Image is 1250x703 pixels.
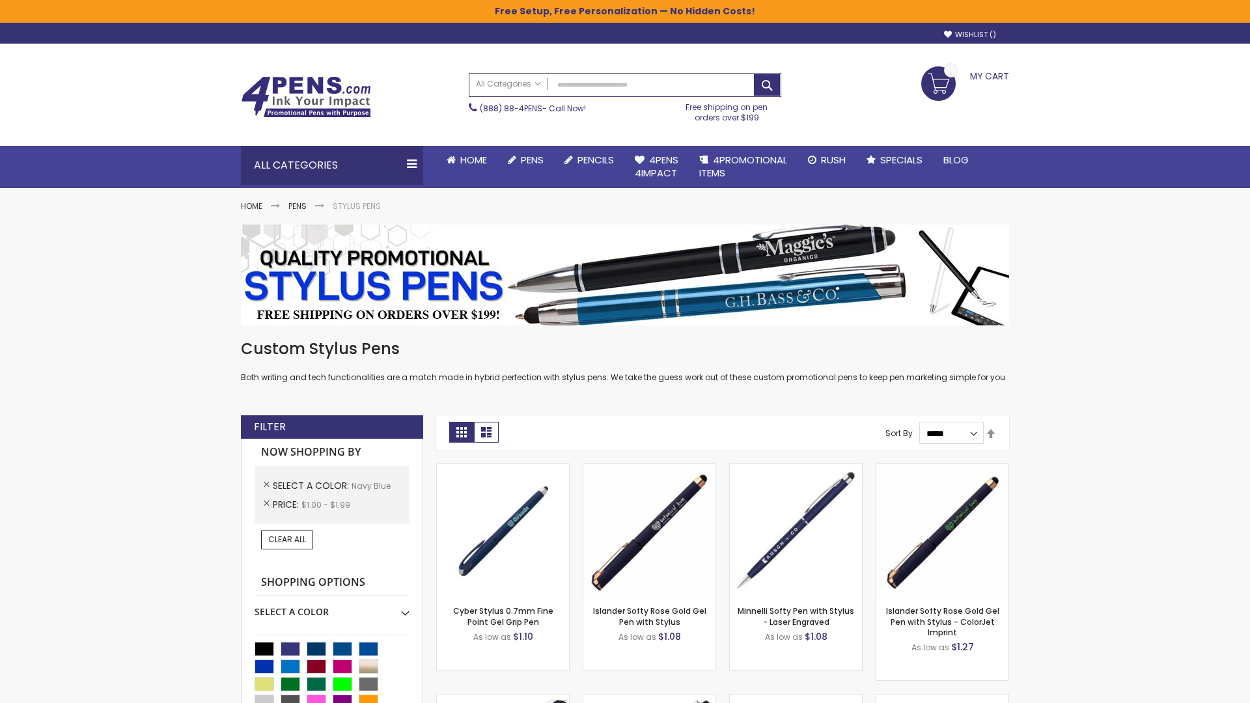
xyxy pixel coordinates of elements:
a: Pencils [554,146,624,174]
h1: Custom Stylus Pens [241,338,1009,359]
a: Home [436,146,497,174]
span: Clear All [268,534,306,545]
span: Blog [943,153,969,167]
span: $1.27 [951,641,974,654]
a: Islander Softy Rose Gold Gel Pen with Stylus - ColorJet Imprint-Navy Blue [876,463,1008,475]
a: Blog [933,146,979,174]
span: Pencils [577,153,614,167]
span: $1.10 [513,630,533,643]
strong: Filter [254,420,286,434]
span: 4PROMOTIONAL ITEMS [699,153,787,180]
a: Pens [497,146,554,174]
img: Cyber Stylus 0.7mm Fine Point Gel Grip Pen-Navy Blue [437,464,569,596]
span: $1.08 [658,630,681,643]
a: Islander Softy Rose Gold Gel Pen with Stylus [593,605,706,627]
span: As low as [618,631,656,642]
span: Home [460,153,487,167]
strong: Now Shopping by [255,439,410,466]
span: As low as [765,631,803,642]
strong: Shopping Options [255,569,410,597]
div: Select A Color [255,596,410,618]
a: Wishlist [944,30,996,40]
strong: Stylus Pens [333,200,381,212]
a: Specials [856,146,933,174]
a: Rush [798,146,856,174]
img: Minnelli Softy Pen with Stylus - Laser Engraved-Navy Blue [730,464,862,596]
span: Specials [880,153,923,167]
span: As low as [473,631,511,642]
a: Clear All [261,531,313,549]
a: 4Pens4impact [624,146,689,188]
a: Islander Softy Rose Gold Gel Pen with Stylus-Navy Blue [583,463,715,475]
span: 4Pens 4impact [635,153,678,180]
label: Sort By [885,428,913,439]
img: Stylus Pens [241,225,1009,325]
a: (888) 88-4PENS [480,103,542,114]
div: Both writing and tech functionalities are a match made in hybrid perfection with stylus pens. We ... [241,338,1009,383]
strong: Grid [449,422,474,443]
span: Navy Blue [352,480,391,491]
span: Price [273,498,301,511]
img: Islander Softy Rose Gold Gel Pen with Stylus - ColorJet Imprint-Navy Blue [876,464,1008,596]
span: As low as [911,642,949,653]
span: All Categories [476,79,541,89]
span: Pens [521,153,544,167]
a: Pens [288,200,307,212]
span: Rush [821,153,846,167]
span: $1.08 [805,630,827,643]
img: Islander Softy Rose Gold Gel Pen with Stylus-Navy Blue [583,464,715,596]
a: 4PROMOTIONALITEMS [689,146,798,188]
div: Free shipping on pen orders over $199 [673,97,782,123]
span: $1.00 - $1.99 [301,499,350,510]
span: - Call Now! [480,103,586,114]
a: All Categories [469,74,548,95]
a: Home [241,200,262,212]
div: All Categories [241,146,423,185]
a: Islander Softy Rose Gold Gel Pen with Stylus - ColorJet Imprint [886,605,999,637]
a: Cyber Stylus 0.7mm Fine Point Gel Grip Pen [453,605,553,627]
a: Minnelli Softy Pen with Stylus - Laser Engraved [738,605,854,627]
a: Cyber Stylus 0.7mm Fine Point Gel Grip Pen-Navy Blue [437,463,569,475]
span: Select A Color [273,479,352,492]
a: Minnelli Softy Pen with Stylus - Laser Engraved-Navy Blue [730,463,862,475]
img: 4Pens Custom Pens and Promotional Products [241,76,371,118]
